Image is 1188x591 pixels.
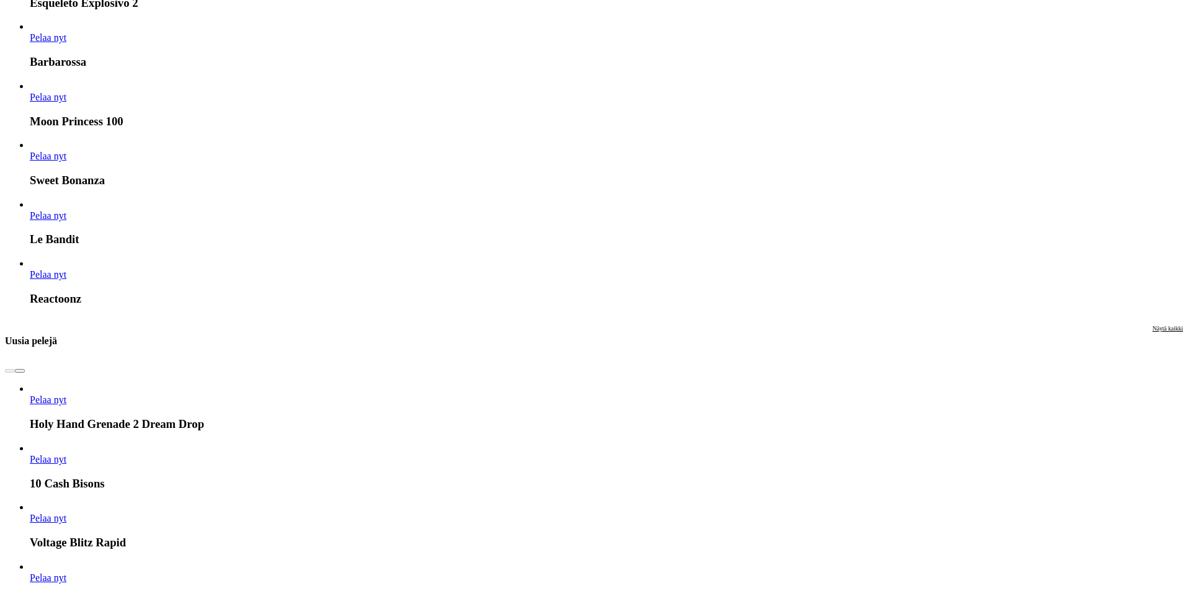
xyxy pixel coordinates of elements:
[30,92,66,102] span: Pelaa nyt
[30,513,66,523] span: Pelaa nyt
[30,269,66,280] span: Pelaa nyt
[30,32,66,43] a: Barbarossa
[30,394,66,405] a: Holy Hand Grenade 2 Dream Drop
[15,369,25,373] button: next slide
[30,572,66,583] a: Miami Mayhem
[30,454,66,464] span: Pelaa nyt
[30,210,66,221] span: Pelaa nyt
[30,151,66,161] span: Pelaa nyt
[30,32,66,43] span: Pelaa nyt
[5,369,15,373] button: prev slide
[1153,325,1183,357] a: Näytä kaikki
[30,454,66,464] a: 10 Cash Bisons
[30,269,66,280] a: Reactoonz
[30,210,66,221] a: Le Bandit
[30,151,66,161] a: Sweet Bonanza
[30,513,66,523] a: Voltage Blitz Rapid
[30,572,66,583] span: Pelaa nyt
[30,92,66,102] a: Moon Princess 100
[5,335,57,347] h3: Uusia pelejä
[1153,325,1183,332] span: Näytä kaikki
[30,394,66,405] span: Pelaa nyt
